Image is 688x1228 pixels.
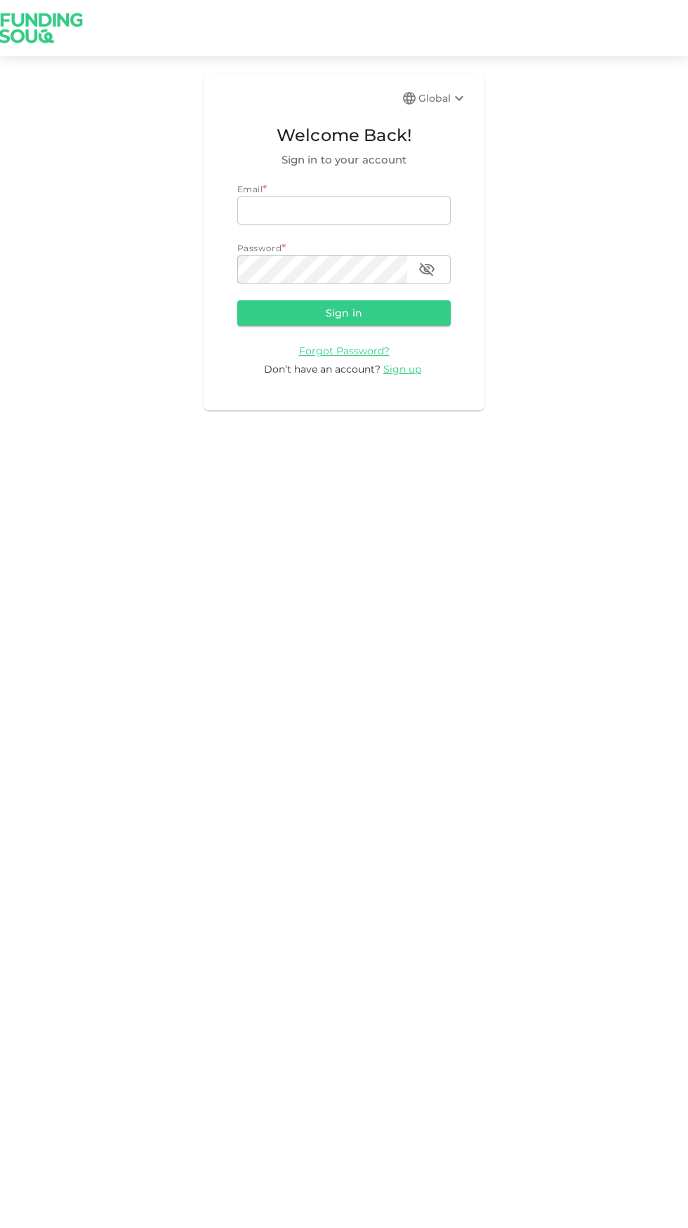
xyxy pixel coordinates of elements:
[237,184,263,194] span: Email
[237,122,451,149] span: Welcome Back!
[237,300,451,326] button: Sign in
[383,363,421,375] span: Sign up
[264,363,381,375] span: Don’t have an account?
[237,255,407,283] input: password
[299,345,390,357] span: Forgot Password?
[237,243,282,253] span: Password
[299,344,390,357] a: Forgot Password?
[418,90,468,107] div: Global
[237,152,451,168] span: Sign in to your account
[237,196,451,225] input: email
